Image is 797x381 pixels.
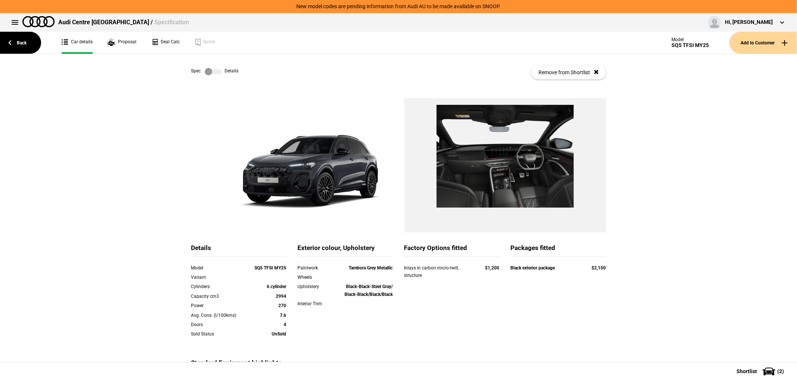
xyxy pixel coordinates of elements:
[298,300,336,307] div: Interior Trim
[298,264,336,272] div: Paintwork
[729,32,797,54] button: Add to Customer
[267,284,287,289] strong: 6 cylinder
[298,274,336,281] div: Wheels
[592,265,606,271] strong: $2,150
[279,303,287,308] strong: 270
[191,293,248,300] div: Capacity cm3
[725,19,773,26] div: Hi, [PERSON_NAME]
[280,313,287,318] strong: 7.6
[191,68,239,75] div: Spec Details
[191,312,248,319] div: Avg. Cons. (l/100kms)
[191,274,248,281] div: Variant
[22,16,55,27] img: audi.png
[191,321,248,328] div: Doors
[154,19,189,26] span: Specification
[151,32,180,54] a: Deal Calc
[284,322,287,327] strong: 4
[725,362,797,381] button: Shortlist(2)
[736,369,757,374] span: Shortlist
[58,18,189,26] div: Audi Centre [GEOGRAPHIC_DATA] /
[191,302,248,309] div: Power
[191,359,393,372] div: Standard Equipment highlights
[272,331,287,337] strong: UnSold
[276,294,287,299] strong: 2994
[191,330,248,338] div: Sold Status
[349,265,393,271] strong: Tambora Grey Metallic
[255,265,287,271] strong: SQ5 TFSI MY25
[108,32,136,54] a: Proposal
[298,283,336,290] div: Upholstery
[485,265,500,271] strong: $1,200
[191,283,248,290] div: Cylinders
[345,284,393,297] strong: Black-Black-Steel Gray/ Black-Black/Black/Black
[298,244,393,257] div: Exterior colour, Upholstery
[777,369,784,374] span: ( 2 )
[531,65,606,79] button: Remove from Shortlist
[191,244,287,257] div: Details
[511,244,606,257] div: Packages fitted
[671,42,709,49] div: SQ5 TFSI MY25
[62,32,93,54] a: Car details
[404,264,471,279] div: Inlays in carbon micro-twill, structure
[511,265,555,271] strong: Black exterior package
[671,37,709,42] div: Model
[191,264,248,272] div: Model
[404,244,500,257] div: Factory Options fitted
